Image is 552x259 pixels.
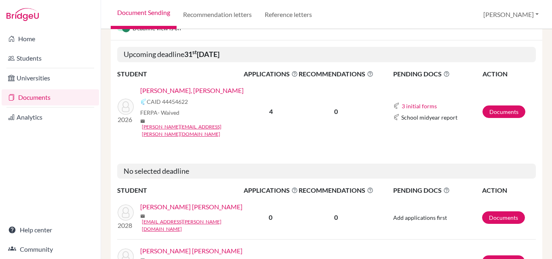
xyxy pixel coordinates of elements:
[117,47,536,62] h5: Upcoming deadline
[158,109,179,116] span: - Waived
[2,222,99,238] a: Help center
[192,49,197,55] sup: st
[401,113,457,122] span: School midyear report
[393,103,400,109] img: Common App logo
[269,107,273,115] b: 4
[2,241,99,257] a: Community
[244,185,298,195] span: APPLICATIONS
[482,185,536,196] th: ACTION
[118,99,134,115] img: GARCES GONZALEZ, AGUSTIN
[6,8,39,21] img: Bridge-U
[2,89,99,105] a: Documents
[2,109,99,125] a: Analytics
[2,31,99,47] a: Home
[482,69,536,79] th: ACTION
[2,50,99,66] a: Students
[184,50,219,59] b: 31 [DATE]
[142,123,249,138] a: [PERSON_NAME][EMAIL_ADDRESS][PERSON_NAME][DOMAIN_NAME]
[393,214,447,221] span: Add applications first
[482,105,525,118] a: Documents
[393,185,482,195] span: PENDING DOCS
[140,202,242,212] a: [PERSON_NAME] [PERSON_NAME]
[117,164,536,179] h5: No selected deadline
[393,69,482,79] span: PENDING DOCS
[118,115,134,124] p: 2026
[480,7,542,22] button: [PERSON_NAME]
[269,213,272,221] b: 0
[147,97,188,106] span: CAID 44454622
[401,101,437,111] button: 3 initial forms
[299,107,373,116] p: 0
[140,99,147,105] img: Common App logo
[299,185,373,195] span: RECOMMENDATIONS
[140,246,242,256] a: [PERSON_NAME] [PERSON_NAME]
[140,108,179,117] span: FERPA
[117,69,243,79] th: STUDENT
[140,214,145,219] span: mail
[244,69,298,79] span: APPLICATIONS
[140,119,145,124] span: mail
[299,69,373,79] span: RECOMMENDATIONS
[118,221,134,230] p: 2028
[299,213,373,222] p: 0
[117,185,243,196] th: STUDENT
[2,70,99,86] a: Universities
[393,114,400,120] img: Common App logo
[140,86,244,95] a: [PERSON_NAME], [PERSON_NAME]
[142,218,249,233] a: [EMAIL_ADDRESS][PERSON_NAME][DOMAIN_NAME]
[482,211,525,224] a: Documents
[118,204,134,221] img: CARVAJAL GARCES, CAMILA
